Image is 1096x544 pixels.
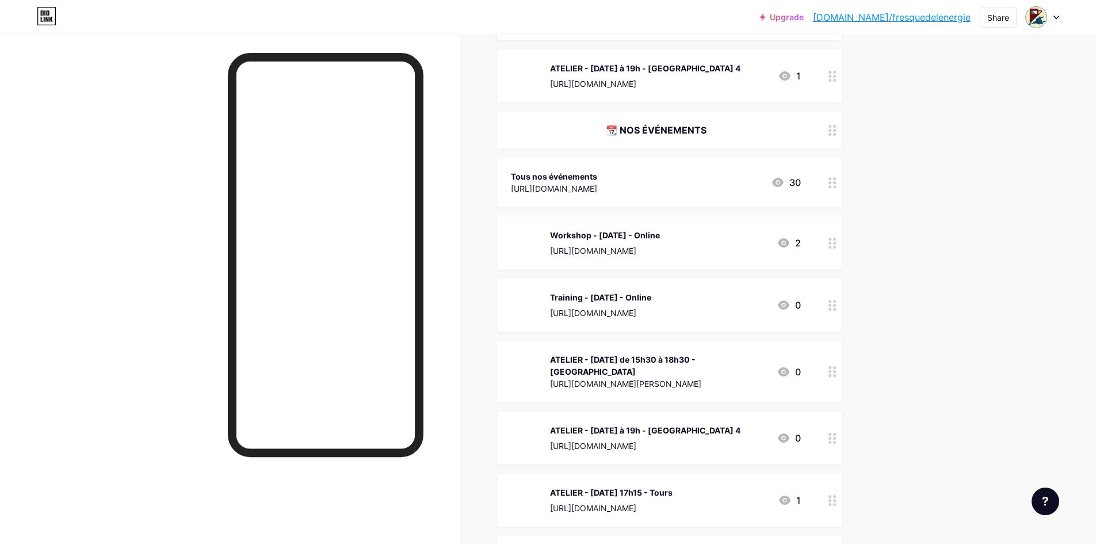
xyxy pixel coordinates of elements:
[511,182,597,195] div: [URL][DOMAIN_NAME]
[550,62,740,74] div: ATELIER - [DATE] à 19h - [GEOGRAPHIC_DATA] 4
[550,245,660,257] div: [URL][DOMAIN_NAME]
[550,307,651,319] div: [URL][DOMAIN_NAME]
[777,431,801,445] div: 0
[777,365,801,379] div: 0
[550,291,651,303] div: Training - [DATE] - Online
[778,493,801,507] div: 1
[511,170,597,182] div: Tous nos événements
[511,485,541,515] img: ATELIER - Jeudi 25 septembre à 17h15 - Tours
[771,176,801,189] div: 30
[813,10,971,24] a: [DOMAIN_NAME]/fresquedelenergie
[760,13,804,22] a: Upgrade
[777,298,801,312] div: 0
[550,440,740,452] div: [URL][DOMAIN_NAME]
[511,423,541,453] img: ATELIER - Jeudi 18 septembre à 19h - PARIS 4
[511,352,541,382] img: ATELIER - Samedi 13 Septembre de 15h30 à 18h30 - PARIS
[511,123,801,137] div: 📆 NOS ÉVÉNEMENTS
[550,378,767,390] div: [URL][DOMAIN_NAME][PERSON_NAME]
[511,228,541,258] img: Workshop - Tuesday, September 2 - Online
[550,78,740,90] div: [URL][DOMAIN_NAME]
[550,486,673,499] div: ATELIER - [DATE] 17h15 - Tours
[511,290,541,320] img: Training - Monday, September 8 - Online
[550,502,673,514] div: [URL][DOMAIN_NAME]
[987,12,1009,24] div: Share
[550,229,660,241] div: Workshop - [DATE] - Online
[550,353,767,378] div: ATELIER - [DATE] de 15h30 à 18h30 - [GEOGRAPHIC_DATA]
[550,424,740,436] div: ATELIER - [DATE] à 19h - [GEOGRAPHIC_DATA] 4
[778,69,801,83] div: 1
[1025,6,1047,28] img: fresquedelenergie
[777,236,801,250] div: 2
[511,61,541,91] img: ATELIER - Jeudi 26 juin à 19h - Paris 4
